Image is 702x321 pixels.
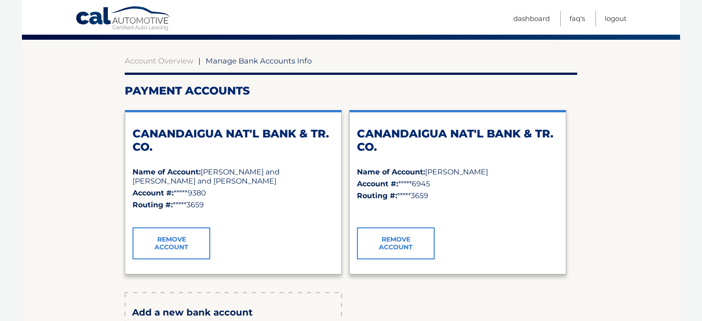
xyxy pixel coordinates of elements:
span: ✓ [357,207,363,216]
span: Manage Bank Accounts Info [206,56,312,65]
strong: Name of Account: [133,168,201,176]
span: | [198,56,201,65]
a: Dashboard [513,11,550,26]
a: Logout [605,11,627,26]
span: ✓ [133,216,138,225]
h3: Add a new bank account [132,307,335,318]
strong: Name of Account: [357,168,425,176]
a: FAQ's [569,11,585,26]
h2: CANANDAIGUA NAT'L BANK & TR. CO. [357,127,558,154]
a: Cal Automotive [75,6,171,32]
strong: Account #: [133,189,174,197]
strong: Account #: [357,179,398,188]
a: Account Overview [125,56,193,65]
span: [PERSON_NAME] [425,168,488,176]
a: Remove Account [133,227,210,259]
span: [PERSON_NAME] and [PERSON_NAME] and [PERSON_NAME] [133,168,280,185]
h2: CANANDAIGUA NAT'L BANK & TR. CO. [133,127,334,154]
strong: Routing #: [357,191,397,200]
strong: Routing #: [133,200,173,209]
a: Remove Account [357,227,435,259]
h2: Payment Accounts [125,84,577,98]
